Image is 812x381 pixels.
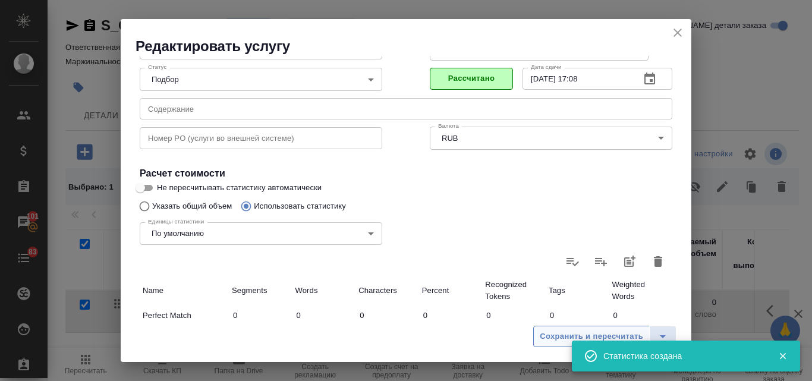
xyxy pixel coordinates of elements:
[430,68,513,90] button: Рассчитано
[587,247,615,276] label: Слить статистику
[140,166,672,181] h4: Расчет стоимости
[436,72,506,86] span: Рассчитано
[157,182,322,194] span: Не пересчитывать статистику автоматически
[533,326,650,347] button: Сохранить и пересчитать
[232,285,289,297] p: Segments
[644,247,672,276] button: Удалить статистику
[148,74,182,84] button: Подбор
[143,285,226,297] p: Name
[770,351,795,361] button: Закрыть
[540,330,643,344] span: Сохранить и пересчитать
[140,222,382,245] div: По умолчанию
[292,307,356,324] input: ✎ Введи что-нибудь
[612,279,669,303] p: Weighted Words
[438,133,461,143] button: RUB
[558,247,587,276] label: Обновить статистику
[419,307,483,324] input: ✎ Введи что-нибудь
[358,285,416,297] p: Characters
[143,310,226,322] p: Perfect Match
[355,307,419,324] input: ✎ Введи что-нибудь
[485,279,543,303] p: Recognized Tokens
[482,307,546,324] input: ✎ Введи что-нибудь
[140,68,382,90] div: Подбор
[603,350,760,362] div: Статистика создана
[422,285,480,297] p: Percent
[533,326,676,347] div: split button
[430,127,672,149] div: RUB
[615,247,644,276] button: Добавить статистику в работы
[609,307,672,324] input: ✎ Введи что-нибудь
[148,228,207,238] button: По умолчанию
[549,285,606,297] p: Tags
[136,37,691,56] h2: Редактировать услугу
[669,24,687,42] button: close
[295,285,353,297] p: Words
[546,307,609,324] input: ✎ Введи что-нибудь
[229,307,292,324] input: ✎ Введи что-нибудь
